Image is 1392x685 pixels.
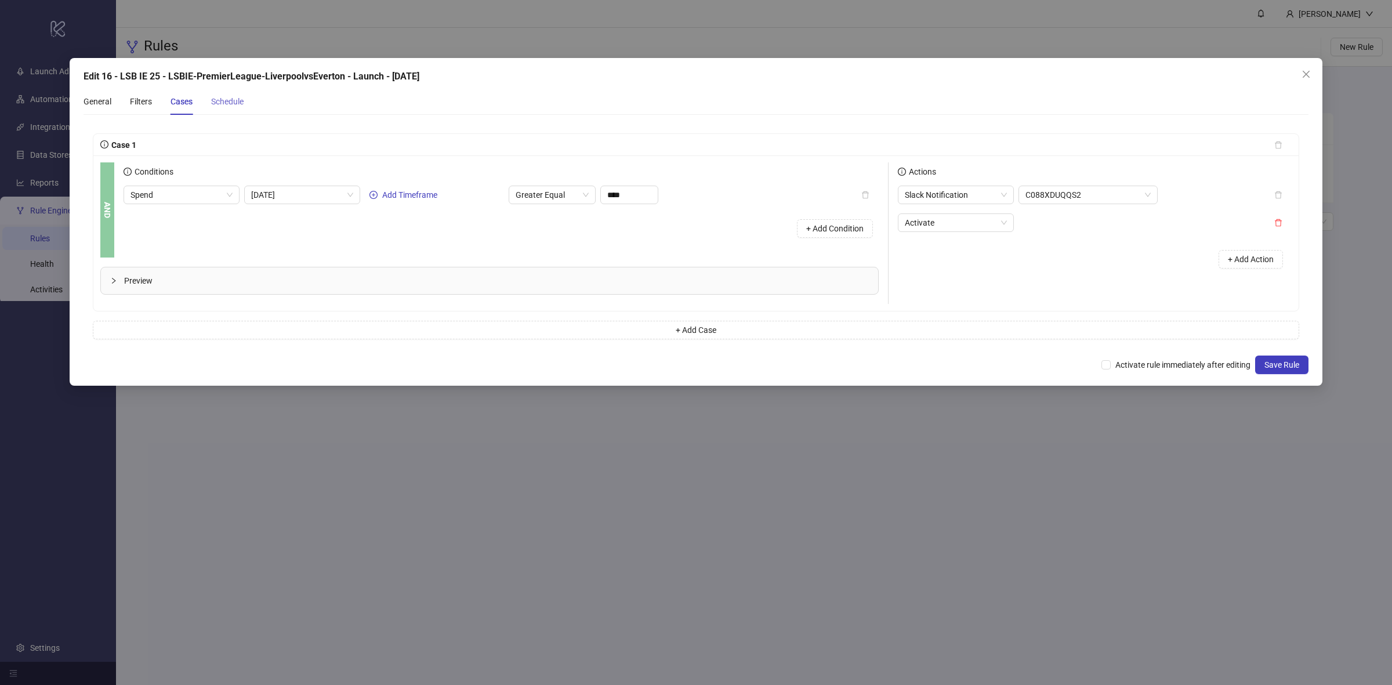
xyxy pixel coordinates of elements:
[211,95,244,108] div: Schedule
[84,95,111,108] div: General
[1265,186,1292,204] button: delete
[108,140,136,150] span: Case 1
[84,70,1308,84] div: Edit 16 - LSB IE 25 - LSBIE-PremierLeague-LiverpoolvsEverton - Launch - [DATE]
[797,219,873,238] button: + Add Condition
[1255,356,1308,374] button: Save Rule
[101,202,114,218] b: AND
[1265,136,1292,154] button: delete
[124,168,132,176] span: info-circle
[382,190,437,200] span: Add Timeframe
[124,274,869,287] span: Preview
[110,277,117,284] span: collapsed
[1264,360,1299,369] span: Save Rule
[906,167,936,176] span: Actions
[905,186,1007,204] span: Slack Notification
[806,224,864,233] span: + Add Condition
[369,191,378,199] span: plus-circle
[100,140,108,148] span: info-circle
[1025,186,1151,204] span: C088XDUQQS2
[1297,65,1315,84] button: Close
[1265,213,1292,232] button: delete
[171,95,193,108] div: Cases
[93,321,1299,339] button: + Add Case
[132,167,173,176] span: Conditions
[676,325,716,335] span: + Add Case
[905,214,1007,231] span: Activate
[130,186,233,204] span: Spend
[365,188,442,202] button: Add Timeframe
[101,267,878,294] div: Preview
[1274,219,1282,227] span: delete
[898,168,906,176] span: info-circle
[516,186,589,204] span: Greater Equal
[852,186,879,204] button: delete
[251,186,353,204] span: Today
[1302,70,1311,79] span: close
[130,95,152,108] div: Filters
[1219,250,1283,269] button: + Add Action
[1228,255,1274,264] span: + Add Action
[1111,358,1255,371] span: Activate rule immediately after editing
